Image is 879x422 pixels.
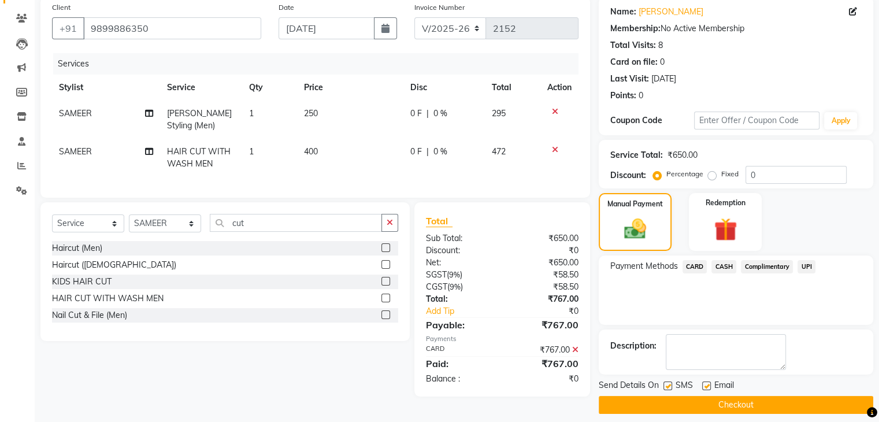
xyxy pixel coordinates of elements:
div: Description: [610,340,657,352]
div: ₹0 [502,245,587,257]
div: 0 [639,90,643,102]
label: Fixed [721,169,739,179]
div: 8 [658,39,663,51]
div: Haircut (Men) [52,242,102,254]
div: Discount: [417,245,502,257]
div: ₹767.00 [502,357,587,371]
span: SAMEER [59,108,92,119]
th: Price [297,75,404,101]
span: SAMEER [59,146,92,157]
div: Payments [426,334,578,344]
span: 295 [492,108,506,119]
span: UPI [798,260,815,273]
input: Search by Name/Mobile/Email/Code [83,17,261,39]
div: Total: [417,293,502,305]
div: No Active Membership [610,23,862,35]
label: Percentage [666,169,703,179]
span: 400 [304,146,318,157]
th: Action [540,75,578,101]
div: ( ) [417,281,502,293]
div: ₹0 [502,373,587,385]
div: ₹650.00 [502,232,587,245]
span: CARD [683,260,707,273]
div: Net: [417,257,502,269]
div: Payable: [417,318,502,332]
label: Manual Payment [607,199,663,209]
label: Date [279,2,294,13]
div: Last Visit: [610,73,649,85]
span: [PERSON_NAME] Styling (Men) [167,108,232,131]
div: ₹650.00 [502,257,587,269]
div: ₹650.00 [667,149,698,161]
div: CARD [417,344,502,356]
div: Card on file: [610,56,658,68]
div: Total Visits: [610,39,656,51]
div: [DATE] [651,73,676,85]
span: Total [426,215,453,227]
label: Redemption [706,198,746,208]
span: Payment Methods [610,260,678,272]
span: 0 F [410,108,422,120]
button: Checkout [599,396,873,414]
span: 1 [249,146,254,157]
span: 9% [449,270,460,279]
input: Enter Offer / Coupon Code [694,112,820,129]
span: SMS [676,379,693,394]
div: Haircut ([DEMOGRAPHIC_DATA]) [52,259,176,271]
div: ₹0 [516,305,587,317]
div: Nail Cut & File (Men) [52,309,127,321]
div: HAIR CUT WITH WASH MEN [52,293,164,305]
img: _gift.svg [707,215,744,244]
div: ₹58.50 [502,269,587,281]
span: 0 F [410,146,422,158]
button: Apply [824,112,857,129]
div: ₹767.00 [502,344,587,356]
img: _cash.svg [617,216,653,242]
a: [PERSON_NAME] [639,6,703,18]
button: +91 [52,17,84,39]
th: Stylist [52,75,160,101]
span: | [426,146,429,158]
span: 250 [304,108,318,119]
div: Sub Total: [417,232,502,245]
span: 9% [450,282,461,291]
div: ₹767.00 [502,293,587,305]
div: KIDS HAIR CUT [52,276,112,288]
div: Services [53,53,587,75]
span: 472 [492,146,506,157]
span: | [426,108,429,120]
input: Search or Scan [210,214,382,232]
span: Email [714,379,734,394]
div: Discount: [610,169,646,182]
a: Add Tip [417,305,516,317]
th: Total [485,75,540,101]
span: CASH [711,260,736,273]
span: Send Details On [599,379,659,394]
th: Service [160,75,242,101]
span: 1 [249,108,254,119]
label: Invoice Number [414,2,465,13]
div: Coupon Code [610,114,694,127]
div: Paid: [417,357,502,371]
th: Disc [403,75,485,101]
span: 0 % [433,108,447,120]
div: ₹767.00 [502,318,587,332]
div: ₹58.50 [502,281,587,293]
div: Service Total: [610,149,663,161]
span: CGST [426,282,447,292]
label: Client [52,2,71,13]
div: Balance : [417,373,502,385]
div: Membership: [610,23,661,35]
span: Complimentary [741,260,793,273]
div: Points: [610,90,636,102]
div: ( ) [417,269,502,281]
div: Name: [610,6,636,18]
span: SGST [426,269,447,280]
span: 0 % [433,146,447,158]
div: 0 [660,56,665,68]
th: Qty [242,75,296,101]
span: HAIR CUT WITH WASH MEN [167,146,231,169]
